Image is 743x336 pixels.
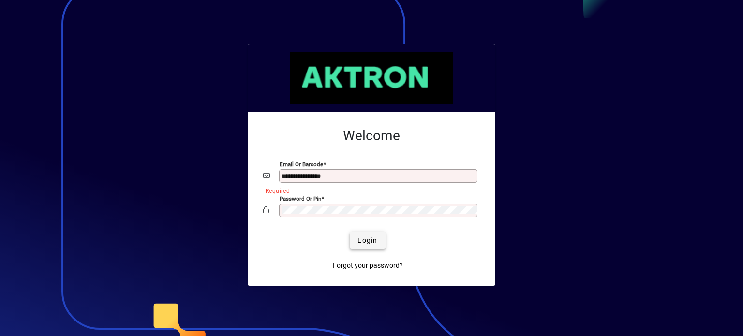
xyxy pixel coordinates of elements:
button: Login [350,232,385,249]
span: Forgot your password? [333,261,403,271]
mat-label: Email or Barcode [280,161,323,168]
a: Forgot your password? [329,257,407,274]
mat-error: Required [266,185,472,195]
span: Login [357,235,377,246]
mat-label: Password or Pin [280,195,321,202]
h2: Welcome [263,128,480,144]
